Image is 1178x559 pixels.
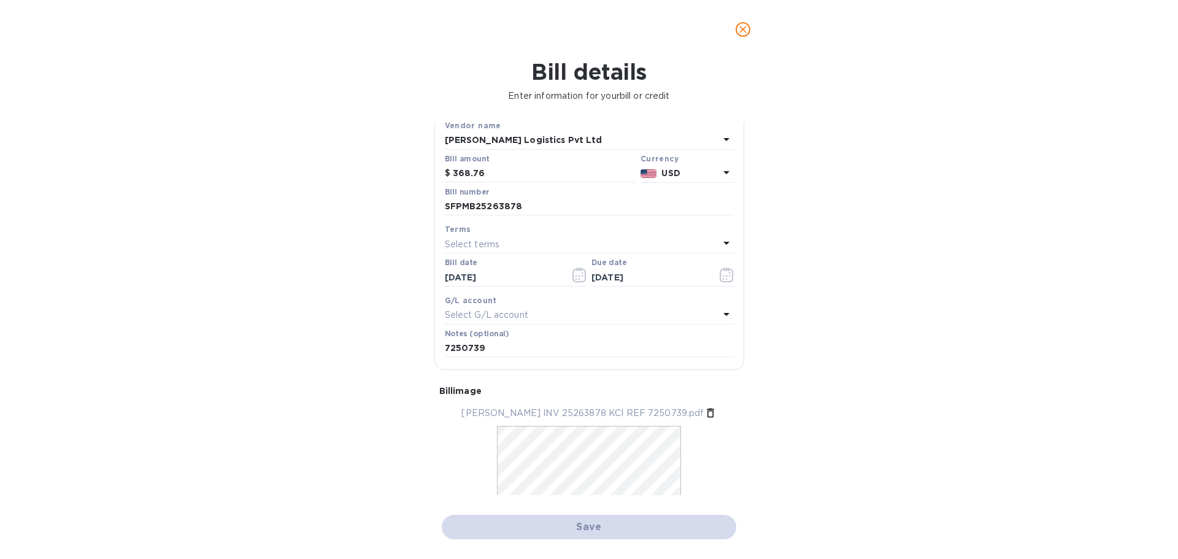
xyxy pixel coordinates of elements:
[445,155,489,163] label: Bill amount
[10,90,1168,102] p: Enter information for your bill or credit
[591,268,707,287] input: Due date
[445,135,602,145] b: [PERSON_NAME] Logistics Pvt Ltd
[445,198,734,216] input: Enter bill number
[445,330,509,337] label: Notes (optional)
[445,260,477,267] label: Bill date
[641,154,679,163] b: Currency
[453,164,636,183] input: $ Enter bill amount
[445,296,497,305] b: G/L account
[641,169,657,178] img: USD
[661,168,680,178] b: USD
[445,238,500,251] p: Select terms
[591,260,626,267] label: Due date
[461,407,704,420] p: [PERSON_NAME] INV 25263878 KCI REF 7250739.pdf
[10,59,1168,85] h1: Bill details
[445,188,489,196] label: Bill number
[445,309,528,322] p: Select G/L account
[445,268,561,287] input: Select date
[445,225,471,234] b: Terms
[445,164,453,183] div: $
[728,15,758,44] button: close
[445,339,734,358] input: Enter notes
[445,121,501,130] b: Vendor name
[439,385,739,397] p: Bill image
